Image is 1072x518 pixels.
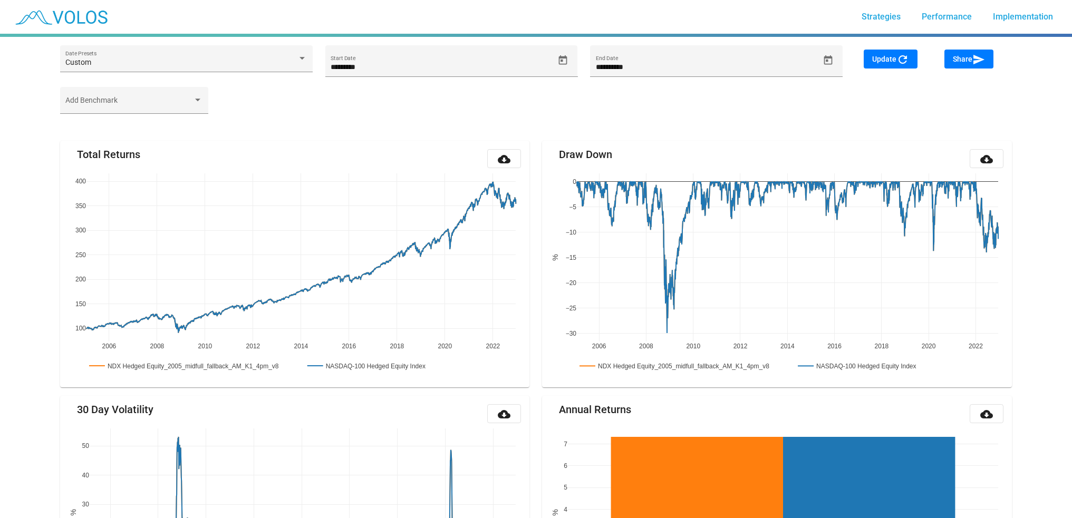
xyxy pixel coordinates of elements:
a: Implementation [984,7,1061,26]
mat-icon: cloud_download [980,153,993,165]
mat-icon: cloud_download [498,153,510,165]
mat-card-title: Annual Returns [559,404,631,415]
mat-icon: refresh [896,53,909,66]
mat-card-title: 30 Day Volatility [77,404,153,415]
span: Share [953,55,985,63]
span: Performance [922,12,972,22]
span: Custom [65,58,91,66]
button: Update [864,50,918,69]
button: Open calendar [554,51,572,70]
a: Strategies [853,7,909,26]
mat-icon: cloud_download [498,408,510,421]
mat-card-title: Draw Down [559,149,612,160]
mat-icon: cloud_download [980,408,993,421]
span: Update [872,55,909,63]
img: blue_transparent.png [8,4,113,30]
a: Performance [913,7,980,26]
span: Implementation [993,12,1053,22]
mat-card-title: Total Returns [77,149,140,160]
span: Strategies [862,12,901,22]
mat-icon: send [972,53,985,66]
button: Share [944,50,993,69]
button: Open calendar [819,51,837,70]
